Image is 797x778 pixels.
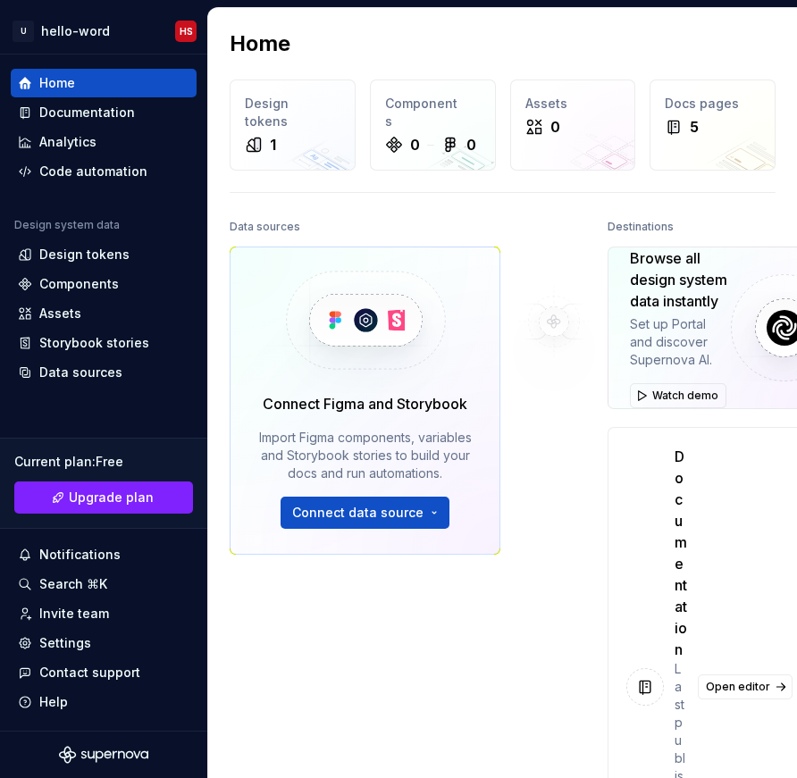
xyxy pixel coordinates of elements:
[39,246,130,264] div: Design tokens
[706,680,770,694] span: Open editor
[11,658,197,687] button: Contact support
[11,688,197,716] button: Help
[14,453,193,471] div: Current plan : Free
[245,95,340,130] div: Design tokens
[11,240,197,269] a: Design tokens
[11,98,197,127] a: Documentation
[11,329,197,357] a: Storybook stories
[11,599,197,628] a: Invite team
[510,79,636,171] a: Assets0
[39,546,121,564] div: Notifications
[39,163,147,180] div: Code automation
[665,95,760,113] div: Docs pages
[39,634,91,652] div: Settings
[11,299,197,328] a: Assets
[39,575,107,593] div: Search ⌘K
[652,389,718,403] span: Watch demo
[263,393,467,414] div: Connect Figma and Storybook
[39,605,109,623] div: Invite team
[39,664,140,682] div: Contact support
[256,429,474,482] div: Import Figma components, variables and Storybook stories to build your docs and run automations.
[11,128,197,156] a: Analytics
[630,247,731,312] div: Browse all design system data instantly
[11,358,197,387] a: Data sources
[59,746,148,764] svg: Supernova Logo
[11,270,197,298] a: Components
[39,305,81,322] div: Assets
[230,29,290,58] h2: Home
[525,95,621,113] div: Assets
[69,489,154,506] span: Upgrade plan
[180,24,193,38] div: HS
[630,383,726,408] button: Watch demo
[11,69,197,97] a: Home
[466,134,476,155] div: 0
[41,22,110,40] div: hello-word
[650,79,776,171] a: Docs pages5
[550,116,560,138] div: 0
[281,497,449,529] button: Connect data source
[39,104,135,121] div: Documentation
[410,134,420,155] div: 0
[39,275,119,293] div: Components
[385,95,481,130] div: Components
[39,693,68,711] div: Help
[675,446,687,660] div: Documentation
[39,334,149,352] div: Storybook stories
[39,364,122,381] div: Data sources
[14,218,120,232] div: Design system data
[11,540,197,569] button: Notifications
[39,74,75,92] div: Home
[630,315,731,369] div: Set up Portal and discover Supernova AI.
[370,79,496,171] a: Components00
[13,21,34,42] div: U
[270,134,276,155] div: 1
[230,79,356,171] a: Design tokens1
[11,157,197,186] a: Code automation
[11,629,197,657] a: Settings
[11,570,197,598] button: Search ⌘K
[690,116,699,138] div: 5
[698,674,793,699] a: Open editor
[39,133,96,151] div: Analytics
[4,12,204,50] button: Uhello-wordHS
[608,214,674,239] div: Destinations
[292,504,424,522] span: Connect data source
[230,214,300,239] div: Data sources
[14,481,193,514] a: Upgrade plan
